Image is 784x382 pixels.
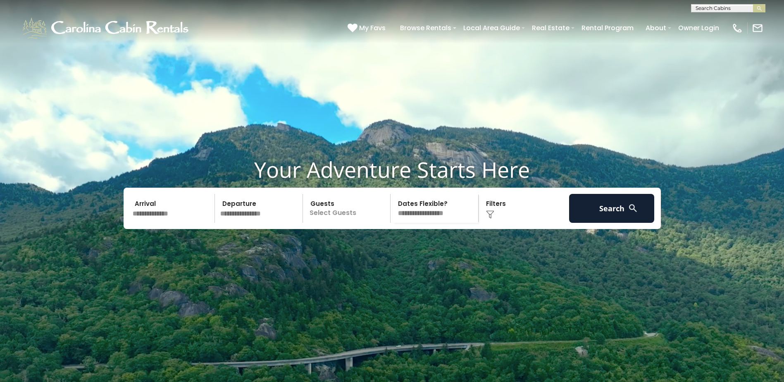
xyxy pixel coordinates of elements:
a: About [641,21,670,35]
span: My Favs [359,23,386,33]
img: search-regular-white.png [628,203,638,213]
a: Rental Program [577,21,638,35]
a: My Favs [348,23,388,33]
p: Select Guests [305,194,391,223]
img: phone-regular-white.png [732,22,743,34]
h1: Your Adventure Starts Here [6,157,778,182]
a: Owner Login [674,21,723,35]
button: Search [569,194,655,223]
a: Browse Rentals [396,21,455,35]
img: filter--v1.png [486,210,494,219]
a: Local Area Guide [459,21,524,35]
img: mail-regular-white.png [752,22,763,34]
a: Real Estate [528,21,574,35]
img: White-1-1-2.png [21,16,192,41]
